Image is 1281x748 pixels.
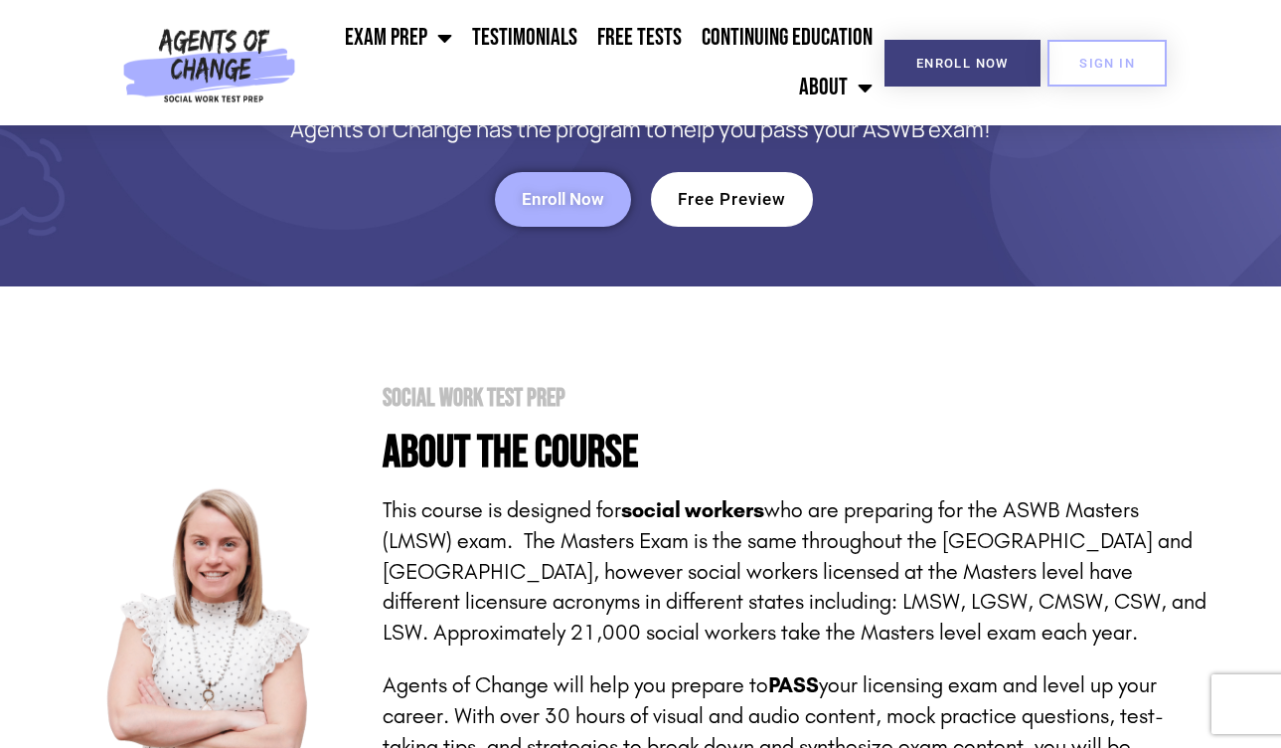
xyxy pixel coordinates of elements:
h2: Social Work Test Prep [383,386,1207,411]
a: SIGN IN [1047,40,1167,87]
strong: PASS [768,672,819,698]
a: About [789,63,882,112]
a: Free Tests [587,13,692,63]
a: Enroll Now [495,172,631,227]
a: Continuing Education [692,13,882,63]
p: Agents of Change has the program to help you pass your ASWB exam! [154,117,1128,142]
span: SIGN IN [1079,57,1135,70]
nav: Menu [304,13,882,112]
h4: About the Course [383,431,1207,475]
span: Enroll Now [522,191,604,208]
span: Enroll Now [916,57,1009,70]
a: Testimonials [462,13,587,63]
span: Free Preview [678,191,786,208]
a: Free Preview [651,172,813,227]
strong: social workers [621,497,764,523]
a: Enroll Now [884,40,1041,87]
a: Exam Prep [335,13,462,63]
p: This course is designed for who are preparing for the ASWB Masters (LMSW) exam. The Masters Exam ... [383,495,1207,649]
